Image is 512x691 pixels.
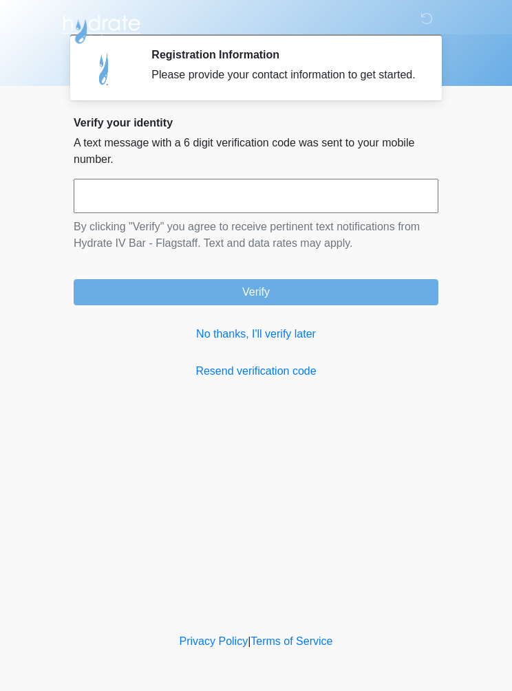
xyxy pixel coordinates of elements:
div: Please provide your contact information to get started. [151,67,418,83]
p: By clicking "Verify" you agree to receive pertinent text notifications from Hydrate IV Bar - Flag... [74,219,438,252]
a: No thanks, I'll verify later [74,326,438,342]
img: Hydrate IV Bar - Flagstaff Logo [60,10,142,45]
a: Terms of Service [250,635,332,647]
img: Agent Avatar [84,48,125,89]
h2: Verify your identity [74,116,438,129]
a: Privacy Policy [180,635,248,647]
a: Resend verification code [74,363,438,380]
button: Verify [74,279,438,305]
a: | [248,635,250,647]
p: A text message with a 6 digit verification code was sent to your mobile number. [74,135,438,168]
